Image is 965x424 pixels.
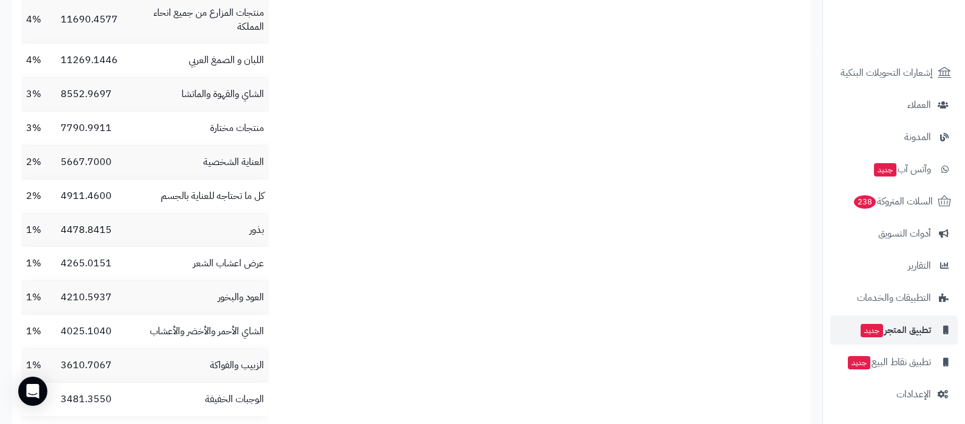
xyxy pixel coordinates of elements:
[830,123,958,152] a: المدونة
[123,180,269,213] td: كل ما تحتاجه للعناية بالجسم
[56,44,123,77] td: 11269.1446
[859,321,931,338] span: تطبيق المتجر
[19,32,29,41] img: website_grey.svg
[56,112,123,145] td: 7790.9911
[32,32,134,41] div: Domain: [DOMAIN_NAME]
[134,72,205,79] div: Keywords by Traffic
[857,289,931,306] span: التطبيقات والخدمات
[123,315,269,348] td: الشاي الأحمر والأخضر والأعشاب
[830,348,958,377] a: تطبيق نقاط البيعجديد
[830,251,958,280] a: التقارير
[907,96,931,113] span: العملاء
[33,70,42,80] img: tab_domain_overview_orange.svg
[896,386,931,403] span: الإعدادات
[123,78,269,111] td: الشاي والقهوة والماتشا
[830,380,958,409] a: الإعدادات
[123,112,269,145] td: منتجات مختارة
[908,257,931,274] span: التقارير
[21,44,56,77] td: 4%
[830,283,958,312] a: التطبيقات والخدمات
[873,161,931,178] span: وآتس آب
[21,146,56,179] td: 2%
[34,19,59,29] div: v 4.0.25
[830,315,958,345] a: تطبيق المتجرجديد
[21,180,56,213] td: 2%
[21,214,56,247] td: 1%
[21,281,56,314] td: 1%
[21,315,56,348] td: 1%
[830,187,958,216] a: السلات المتروكة238
[56,315,123,348] td: 4025.1040
[123,247,269,280] td: عرض اعشاب الشعر
[56,78,123,111] td: 8552.9697
[21,247,56,280] td: 1%
[847,354,931,371] span: تطبيق نقاط البيع
[882,20,953,45] img: logo-2.png
[830,155,958,184] a: وآتس آبجديد
[853,193,933,210] span: السلات المتروكة
[853,195,877,209] span: 238
[830,90,958,119] a: العملاء
[841,64,933,81] span: إشعارات التحويلات البنكية
[56,247,123,280] td: 4265.0151
[21,112,56,145] td: 3%
[123,44,269,77] td: اللبان و الصمغ العربي
[874,163,896,177] span: جديد
[56,214,123,247] td: 4478.8415
[56,281,123,314] td: 4210.5937
[19,19,29,29] img: logo_orange.svg
[878,225,931,242] span: أدوات التسويق
[123,281,269,314] td: العود والبخور
[56,383,123,416] td: 3481.3550
[830,58,958,87] a: إشعارات التحويلات البنكية
[56,146,123,179] td: 5667.7000
[123,349,269,382] td: الزبيب والفواكة
[904,129,931,146] span: المدونة
[830,219,958,248] a: أدوات التسويق
[123,146,269,179] td: العناية الشخصية
[121,70,130,80] img: tab_keywords_by_traffic_grey.svg
[861,324,883,337] span: جديد
[56,180,123,213] td: 4911.4600
[46,72,109,79] div: Domain Overview
[848,356,870,369] span: جديد
[21,349,56,382] td: 1%
[21,78,56,111] td: 3%
[123,214,269,247] td: بذور
[18,377,47,406] div: Open Intercom Messenger
[56,349,123,382] td: 3610.7067
[123,383,269,416] td: الوجبات الخفيفة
